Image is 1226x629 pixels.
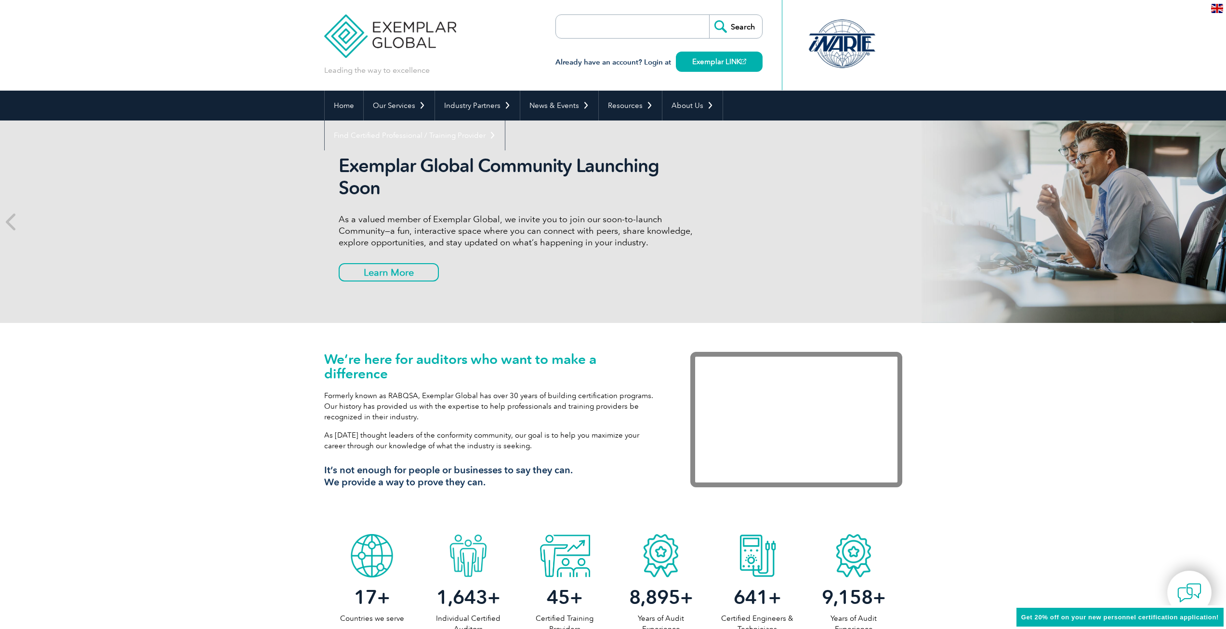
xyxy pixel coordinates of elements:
a: Exemplar LINK [676,52,763,72]
p: Formerly known as RABQSA, Exemplar Global has over 30 years of building certification programs. O... [324,390,661,422]
input: Search [709,15,762,38]
p: Countries we serve [324,613,421,624]
span: 8,895 [629,586,680,609]
h2: + [709,589,805,605]
span: 45 [547,586,570,609]
a: Industry Partners [435,91,520,120]
h2: + [805,589,902,605]
span: Get 20% off on your new personnel certification application! [1021,614,1219,621]
span: 17 [354,586,377,609]
img: en [1211,4,1223,13]
a: Home [325,91,363,120]
img: contact-chat.png [1177,581,1201,605]
span: 641 [734,586,768,609]
iframe: Exemplar Global: Working together to make a difference [690,352,902,487]
h3: It’s not enough for people or businesses to say they can. We provide a way to prove they can. [324,464,661,488]
span: 9,158 [822,586,873,609]
h2: + [324,589,421,605]
h3: Already have an account? Login at [555,56,763,68]
p: Leading the way to excellence [324,65,430,76]
h2: Exemplar Global Community Launching Soon [339,155,700,199]
h2: + [613,589,709,605]
a: Find Certified Professional / Training Provider [325,120,505,150]
p: As [DATE] thought leaders of the conformity community, our goal is to help you maximize your care... [324,430,661,451]
p: As a valued member of Exemplar Global, we invite you to join our soon-to-launch Community—a fun, ... [339,214,700,248]
h2: + [420,589,516,605]
a: Learn More [339,263,439,281]
a: Resources [599,91,662,120]
span: 1,643 [436,586,488,609]
a: Our Services [364,91,435,120]
img: open_square.png [741,59,746,64]
h1: We’re here for auditors who want to make a difference [324,352,661,381]
a: About Us [662,91,723,120]
a: News & Events [520,91,598,120]
h2: + [516,589,613,605]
